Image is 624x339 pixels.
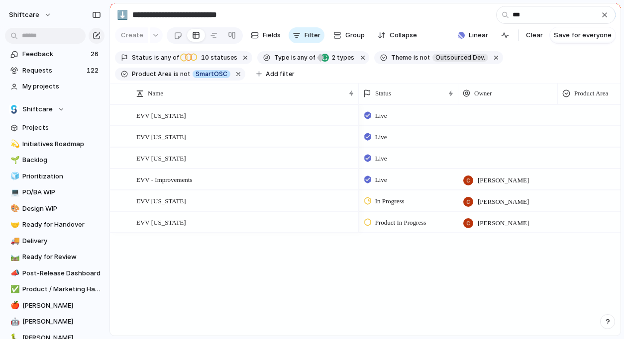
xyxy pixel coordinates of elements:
[391,53,412,62] span: Theme
[10,219,17,231] div: 🤝
[159,53,179,62] span: any of
[22,187,101,197] span: PO/BA WIP
[9,220,19,230] button: 🤝
[375,132,387,142] span: Live
[132,53,152,62] span: Status
[574,88,608,98] span: Product Area
[375,175,387,185] span: Live
[5,217,104,232] a: 🤝Ready for Handover
[5,250,104,264] a: 🛤️Ready for Review
[22,171,101,181] span: Prioritization
[291,53,296,62] span: is
[289,52,317,63] button: isany of
[478,175,529,185] span: [PERSON_NAME]
[132,70,172,79] span: Product Area
[22,123,101,133] span: Projects
[374,27,421,43] button: Collapse
[412,52,431,63] button: isnot
[9,187,19,197] button: 💻
[180,52,239,63] button: 10 statuses
[5,102,104,117] button: Shiftcare
[198,53,237,62] span: statuses
[10,170,17,182] div: 🧊
[22,252,101,262] span: Ready for Review
[414,53,418,62] span: is
[136,131,186,142] span: EVV [US_STATE]
[5,298,104,313] a: 🍎[PERSON_NAME]
[250,67,301,81] button: Add filter
[22,66,84,76] span: Requests
[5,234,104,249] div: 🚚Delivery
[10,267,17,279] div: 📣
[9,301,19,311] button: 🍎
[87,66,101,76] span: 122
[5,169,104,184] a: 🧊Prioritization
[526,30,543,40] span: Clear
[10,300,17,311] div: 🍎
[305,30,320,40] span: Filter
[117,8,128,21] div: ⬇️
[296,53,315,62] span: any of
[345,30,365,40] span: Group
[191,69,232,80] button: SmartOSC
[5,201,104,216] div: 🎨Design WIP
[136,216,186,228] span: EVV [US_STATE]
[5,266,104,281] div: 📣Post-Release Dashboard
[5,63,104,78] a: Requests122
[430,52,490,63] button: Outsourced Dev.
[174,70,179,79] span: is
[5,314,104,329] a: 🤖[PERSON_NAME]
[435,53,485,62] span: Outsourced Dev.
[22,204,101,214] span: Design WIP
[152,52,181,63] button: isany of
[469,30,488,40] span: Linear
[247,27,285,43] button: Fields
[22,284,101,294] span: Product / Marketing Handover
[5,137,104,152] a: 💫Initiatives Roadmap
[474,88,492,98] span: Owner
[329,53,354,62] span: types
[9,284,19,294] button: ✅
[114,7,130,23] button: ⬇️
[5,185,104,200] a: 💻PO/BA WIP
[22,317,101,327] span: [PERSON_NAME]
[10,235,17,247] div: 🚚
[136,152,186,164] span: EVV [US_STATE]
[22,236,101,246] span: Delivery
[148,88,163,98] span: Name
[375,196,405,206] span: In Progress
[22,301,101,311] span: [PERSON_NAME]
[375,111,387,121] span: Live
[9,155,19,165] button: 🌱
[328,27,370,43] button: Group
[316,52,356,63] button: 2 types
[154,53,159,62] span: is
[5,120,104,135] a: Projects
[9,139,19,149] button: 💫
[478,218,529,228] span: [PERSON_NAME]
[22,104,53,114] span: Shiftcare
[10,203,17,214] div: 🎨
[9,204,19,214] button: 🎨
[9,171,19,181] button: 🧊
[418,53,429,62] span: not
[554,30,612,40] span: Save for everyone
[136,109,186,121] span: EVV [US_STATE]
[5,282,104,297] a: ✅Product / Marketing Handover
[22,82,101,91] span: My projects
[9,252,19,262] button: 🛤️
[10,316,17,328] div: 🤖
[10,252,17,263] div: 🛤️
[22,155,101,165] span: Backlog
[5,79,104,94] a: My projects
[91,49,101,59] span: 26
[10,284,17,295] div: ✅
[390,30,417,40] span: Collapse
